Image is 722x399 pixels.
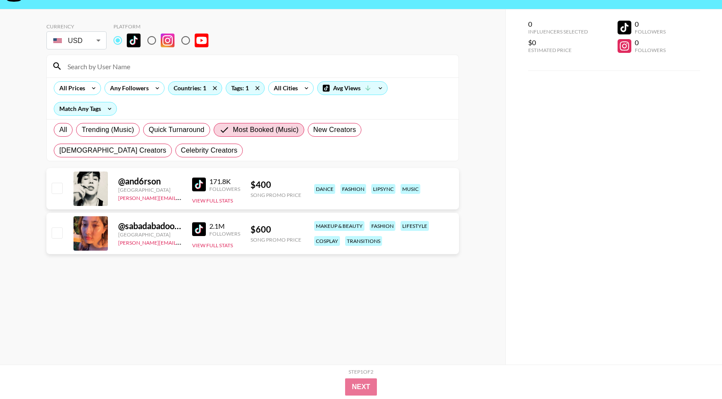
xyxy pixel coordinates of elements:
[161,34,174,47] img: Instagram
[314,221,364,231] div: makeup & beauty
[209,186,240,192] div: Followers
[192,178,206,191] img: TikTok
[209,222,240,230] div: 2.1M
[528,28,588,35] div: Influencers Selected
[314,236,340,246] div: cosplay
[345,236,382,246] div: transitions
[192,222,206,236] img: TikTok
[192,242,233,249] button: View Full Stats
[528,38,588,47] div: $0
[314,184,335,194] div: dance
[233,125,299,135] span: Most Booked (Music)
[118,238,245,246] a: [PERSON_NAME][EMAIL_ADDRESS][DOMAIN_NAME]
[127,34,141,47] img: TikTok
[251,179,301,190] div: $ 400
[528,20,588,28] div: 0
[226,82,264,95] div: Tags: 1
[209,177,240,186] div: 171.8K
[195,34,208,47] img: YouTube
[370,221,395,231] div: fashion
[113,23,215,30] div: Platform
[251,192,301,198] div: Song Promo Price
[105,82,150,95] div: Any Followers
[679,356,712,389] iframe: Drift Widget Chat Controller
[168,82,222,95] div: Countries: 1
[635,47,666,53] div: Followers
[82,125,134,135] span: Trending (Music)
[635,38,666,47] div: 0
[46,23,107,30] div: Currency
[48,33,105,48] div: USD
[401,184,420,194] div: music
[149,125,205,135] span: Quick Turnaround
[251,224,301,235] div: $ 600
[401,221,429,231] div: lifestyle
[118,231,182,238] div: [GEOGRAPHIC_DATA]
[192,197,233,204] button: View Full Stats
[59,145,166,156] span: [DEMOGRAPHIC_DATA] Creators
[209,230,240,237] div: Followers
[340,184,366,194] div: fashion
[54,102,116,115] div: Match Any Tags
[62,59,453,73] input: Search by User Name
[635,28,666,35] div: Followers
[345,378,377,396] button: Next
[349,368,373,375] div: Step 1 of 2
[59,125,67,135] span: All
[118,193,327,201] a: [PERSON_NAME][EMAIL_ADDRESS][PERSON_NAME][PERSON_NAME][DOMAIN_NAME]
[181,145,238,156] span: Celebrity Creators
[635,20,666,28] div: 0
[54,82,87,95] div: All Prices
[251,236,301,243] div: Song Promo Price
[118,187,182,193] div: [GEOGRAPHIC_DATA]
[118,176,182,187] div: @ and6rson
[313,125,356,135] span: New Creators
[269,82,300,95] div: All Cities
[118,221,182,231] div: @ sabadabadoodle
[528,47,588,53] div: Estimated Price
[318,82,387,95] div: Avg Views
[371,184,395,194] div: lipsync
